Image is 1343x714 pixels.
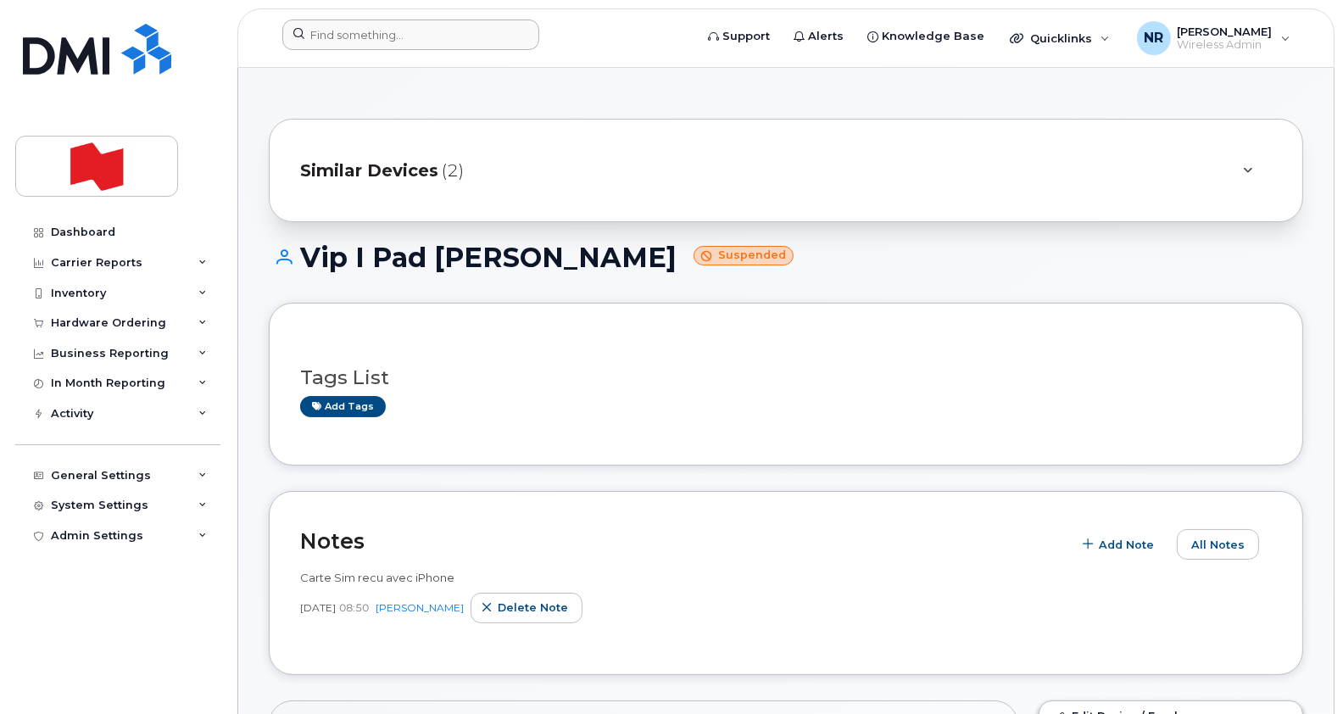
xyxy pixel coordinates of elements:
[1072,529,1168,560] button: Add Note
[1177,529,1259,560] button: All Notes
[1191,537,1245,553] span: All Notes
[300,396,386,417] a: Add tags
[300,528,1063,554] h2: Notes
[269,243,1303,272] h1: Vip I Pad [PERSON_NAME]
[1099,537,1154,553] span: Add Note
[300,600,336,615] span: [DATE]
[300,159,438,183] span: Similar Devices
[376,601,464,614] a: [PERSON_NAME]
[694,246,794,265] small: Suspended
[498,600,568,616] span: Delete note
[300,367,1272,388] h3: Tags List
[339,600,369,615] span: 08:50
[442,159,464,183] span: (2)
[471,593,582,623] button: Delete note
[300,571,454,584] span: Carte Sim recu avec iPhone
